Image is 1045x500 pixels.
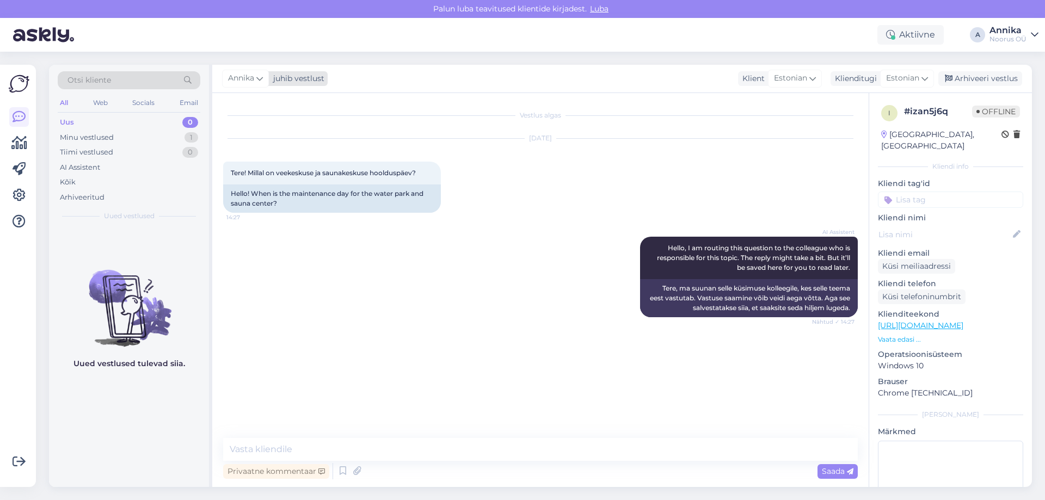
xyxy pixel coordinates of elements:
[878,376,1023,387] p: Brauser
[91,96,110,110] div: Web
[9,73,29,94] img: Askly Logo
[73,358,185,369] p: Uued vestlused tulevad siia.
[223,110,858,120] div: Vestlus algas
[938,71,1022,86] div: Arhiveeri vestlus
[878,410,1023,419] div: [PERSON_NAME]
[886,72,919,84] span: Estonian
[878,349,1023,360] p: Operatsioonisüsteem
[738,73,765,84] div: Klient
[67,75,111,86] span: Otsi kliente
[989,26,1026,35] div: Annika
[878,278,1023,289] p: Kliendi telefon
[989,26,1038,44] a: AnnikaNoorus OÜ
[989,35,1026,44] div: Noorus OÜ
[640,279,858,317] div: Tere, ma suunan selle küsimuse kolleegile, kes selle teema eest vastutab. Vastuse saamine võib ve...
[904,105,972,118] div: # izan5j6q
[231,169,416,177] span: Tere! Millal on veekeskuse ja saunakeskuse hoolduspäev?
[130,96,157,110] div: Socials
[878,308,1023,320] p: Klienditeekond
[878,162,1023,171] div: Kliendi info
[878,248,1023,259] p: Kliendi email
[60,147,113,158] div: Tiimi vestlused
[185,132,198,143] div: 1
[587,4,612,14] span: Luba
[878,289,966,304] div: Küsi telefoninumbrit
[182,147,198,158] div: 0
[104,211,155,221] span: Uued vestlused
[60,177,76,188] div: Kõik
[223,184,441,213] div: Hello! When is the maintenance day for the water park and sauna center?
[878,229,1011,240] input: Lisa nimi
[878,192,1023,208] input: Lisa tag
[60,117,74,128] div: Uus
[878,360,1023,372] p: Windows 10
[881,129,1001,152] div: [GEOGRAPHIC_DATA], [GEOGRAPHIC_DATA]
[878,259,955,274] div: Küsi meiliaadressi
[878,178,1023,189] p: Kliendi tag'id
[878,387,1023,399] p: Chrome [TECHNICAL_ID]
[223,464,329,479] div: Privaatne kommentaar
[60,192,104,203] div: Arhiveeritud
[888,109,890,117] span: i
[177,96,200,110] div: Email
[774,72,807,84] span: Estonian
[182,117,198,128] div: 0
[814,228,855,236] span: AI Assistent
[970,27,985,42] div: A
[49,250,209,348] img: No chats
[972,106,1020,118] span: Offline
[228,72,254,84] span: Annika
[58,96,70,110] div: All
[60,162,100,173] div: AI Assistent
[878,426,1023,437] p: Märkmed
[878,335,1023,344] p: Vaata edasi ...
[269,73,324,84] div: juhib vestlust
[223,133,858,143] div: [DATE]
[878,320,963,330] a: [URL][DOMAIN_NAME]
[60,132,114,143] div: Minu vestlused
[657,244,852,271] span: Hello, I am routing this question to the colleague who is responsible for this topic. The reply m...
[877,25,944,45] div: Aktiivne
[831,73,877,84] div: Klienditugi
[812,318,855,326] span: Nähtud ✓ 14:27
[226,213,267,221] span: 14:27
[822,466,853,476] span: Saada
[878,212,1023,224] p: Kliendi nimi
